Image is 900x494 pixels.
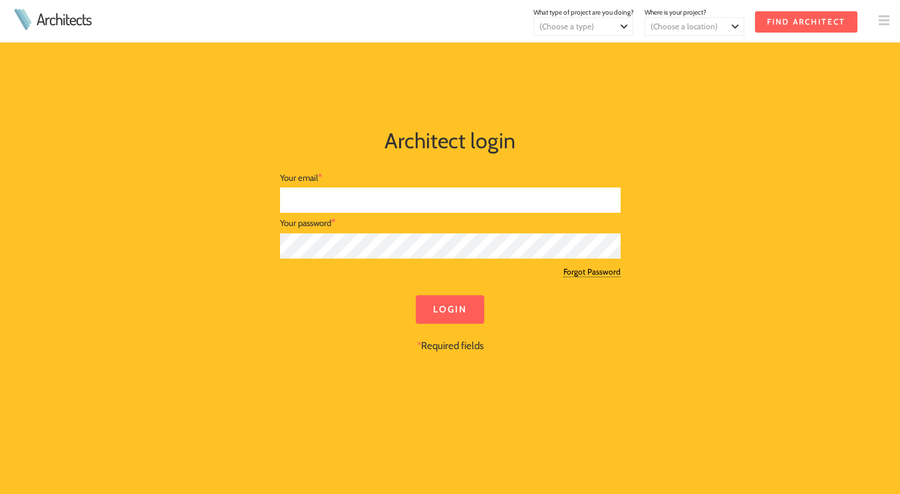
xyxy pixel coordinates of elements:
[11,9,35,30] img: Architects
[120,125,780,157] h1: Architect login
[280,168,621,187] div: Your email
[533,8,634,17] span: What type of project are you doing?
[37,11,91,27] a: Architects
[645,8,706,17] span: Where is your project?
[280,213,621,233] div: Your password
[755,11,857,33] input: Find Architect
[416,295,484,324] input: Login
[280,295,621,354] div: Required fields
[563,267,621,277] a: Forgot Password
